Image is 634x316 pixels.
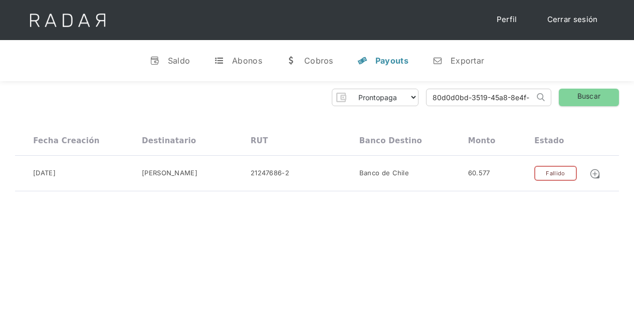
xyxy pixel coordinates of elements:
[468,136,496,145] div: Monto
[332,89,418,106] form: Form
[232,56,262,66] div: Abonos
[433,56,443,66] div: n
[427,89,534,106] input: Busca por ID
[468,168,490,178] div: 60.577
[589,168,600,179] img: Detalle
[33,168,56,178] div: [DATE]
[359,168,409,178] div: Banco de Chile
[251,168,289,178] div: 21247686-2
[487,10,527,30] a: Perfil
[33,136,100,145] div: Fecha creación
[150,56,160,66] div: v
[359,136,422,145] div: Banco destino
[142,168,197,178] div: [PERSON_NAME]
[559,89,619,106] a: Buscar
[251,136,268,145] div: RUT
[451,56,484,66] div: Exportar
[168,56,190,66] div: Saldo
[534,166,576,181] div: Fallido
[357,56,367,66] div: y
[537,10,608,30] a: Cerrar sesión
[286,56,296,66] div: w
[534,136,564,145] div: Estado
[304,56,333,66] div: Cobros
[375,56,408,66] div: Payouts
[214,56,224,66] div: t
[142,136,196,145] div: Destinatario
